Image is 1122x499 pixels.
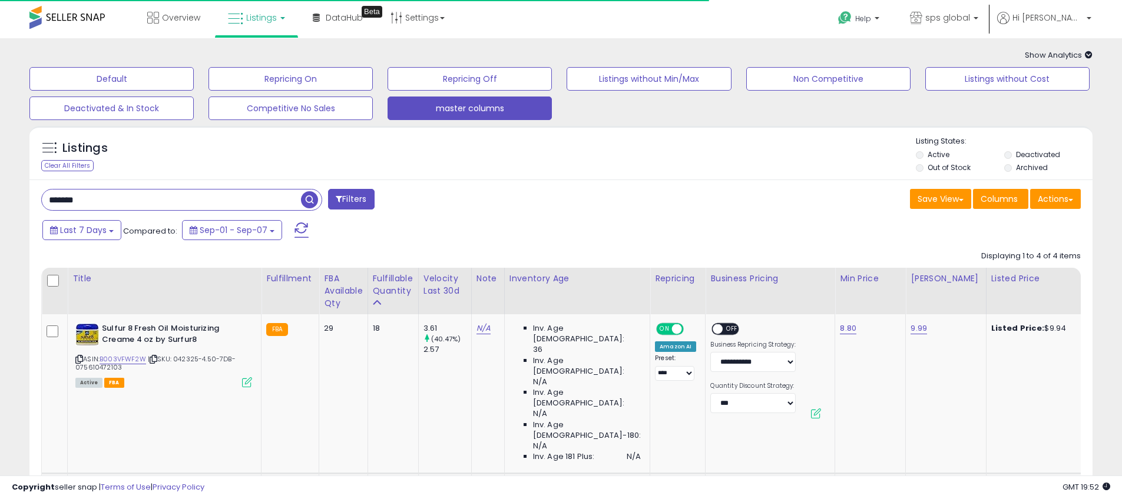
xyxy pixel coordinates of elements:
[925,12,970,24] span: sps global
[997,12,1091,38] a: Hi [PERSON_NAME]
[911,272,981,285] div: [PERSON_NAME]
[928,149,949,159] label: Active
[326,12,363,24] span: DataHub
[910,189,971,209] button: Save View
[746,67,911,91] button: Non Competitive
[533,441,547,451] span: N/A
[928,162,971,172] label: Out of Stock
[60,224,107,236] span: Last 7 Days
[423,344,471,355] div: 2.57
[101,481,151,493] a: Terms of Use
[12,481,55,493] strong: Copyright
[533,408,547,419] span: N/A
[42,220,121,240] button: Last 7 Days
[925,67,1090,91] button: Listings without Cost
[533,323,641,344] span: Inv. Age [DEMOGRAPHIC_DATA]:
[855,14,871,24] span: Help
[208,67,373,91] button: Repricing On
[324,272,362,310] div: FBA Available Qty
[655,341,696,352] div: Amazon AI
[655,354,696,381] div: Preset:
[916,136,1093,147] p: Listing States:
[41,160,94,171] div: Clear All Filters
[362,6,382,18] div: Tooltip anchor
[911,322,927,334] a: 9.99
[1016,149,1060,159] label: Deactivated
[710,382,796,390] label: Quantity Discount Strategy:
[991,272,1093,285] div: Listed Price
[981,193,1018,205] span: Columns
[12,482,204,493] div: seller snap | |
[266,323,288,336] small: FBA
[72,272,256,285] div: Title
[388,67,552,91] button: Repricing Off
[423,323,471,334] div: 3.61
[104,378,124,388] span: FBA
[75,323,252,386] div: ASIN:
[75,323,99,346] img: 417grm0UrYL._SL40_.jpg
[838,11,852,25] i: Get Help
[723,324,742,334] span: OFF
[62,140,108,157] h5: Listings
[655,272,700,285] div: Repricing
[533,451,595,462] span: Inv. Age 181 Plus:
[476,272,499,285] div: Note
[533,377,547,387] span: N/A
[431,334,461,344] small: (40.47%)
[266,272,314,285] div: Fulfillment
[29,97,194,120] button: Deactivated & In Stock
[1025,49,1093,61] span: Show Analytics
[1012,12,1083,24] span: Hi [PERSON_NAME]
[509,272,645,285] div: Inventory Age
[1030,189,1081,209] button: Actions
[100,354,146,364] a: B003VFWF2W
[533,344,542,355] span: 36
[162,12,200,24] span: Overview
[324,323,358,334] div: 29
[29,67,194,91] button: Default
[75,354,236,372] span: | SKU: 042325-4.50-7DB-075610472103
[476,322,491,334] a: N/A
[182,220,282,240] button: Sep-01 - Sep-07
[657,324,672,334] span: ON
[328,189,374,209] button: Filters
[627,451,641,462] span: N/A
[533,355,641,377] span: Inv. Age [DEMOGRAPHIC_DATA]:
[682,324,701,334] span: OFF
[388,97,552,120] button: master columns
[710,272,830,285] div: Business Pricing
[208,97,373,120] button: Competitive No Sales
[373,323,409,334] div: 18
[123,225,177,237] span: Compared to:
[829,2,891,38] a: Help
[973,189,1028,209] button: Columns
[991,323,1089,334] div: $9.94
[840,322,856,334] a: 8.80
[533,420,641,441] span: Inv. Age [DEMOGRAPHIC_DATA]-180:
[1063,481,1110,493] span: 2025-09-15 19:52 GMT
[200,224,267,236] span: Sep-01 - Sep-07
[153,481,204,493] a: Privacy Policy
[246,12,277,24] span: Listings
[567,67,731,91] button: Listings without Min/Max
[840,272,901,285] div: Min Price
[710,341,796,349] label: Business Repricing Strategy:
[991,322,1045,334] b: Listed Price:
[373,272,413,297] div: Fulfillable Quantity
[533,387,641,408] span: Inv. Age [DEMOGRAPHIC_DATA]:
[981,251,1081,262] div: Displaying 1 to 4 of 4 items
[75,378,102,388] span: All listings currently available for purchase on Amazon
[1016,162,1048,172] label: Archived
[423,272,466,297] div: Velocity Last 30d
[102,323,245,348] b: Sulfur 8 Fresh Oil Moisturizing Creame 4 oz by Surfur8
